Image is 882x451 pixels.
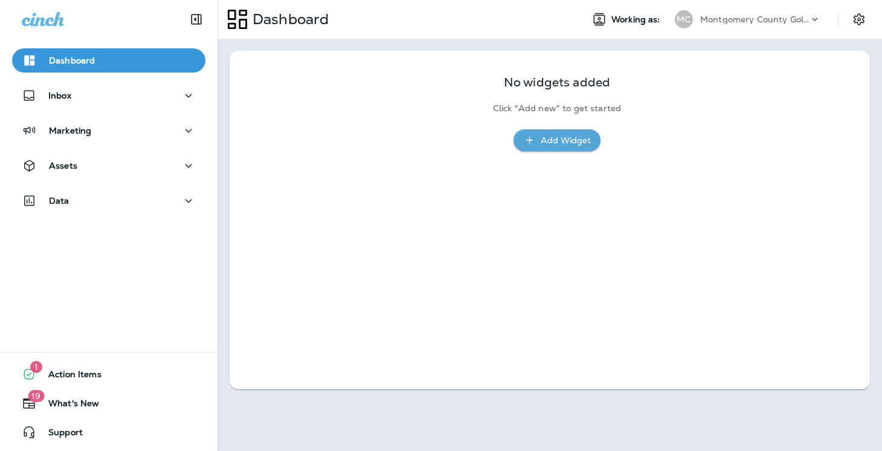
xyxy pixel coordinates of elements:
p: Montgomery County Golf ([GEOGRAPHIC_DATA]) [700,15,809,24]
p: Inbox [48,91,71,100]
p: Assets [49,161,77,170]
span: Working as: [611,15,663,25]
span: Support [36,427,83,442]
button: Data [12,189,205,213]
button: Collapse Sidebar [179,7,213,31]
button: 1Action Items [12,362,205,386]
span: 19 [28,390,44,402]
span: What's New [36,398,99,413]
p: Marketing [49,126,91,135]
div: MC [675,10,693,28]
span: Action Items [36,369,101,384]
button: Support [12,420,205,444]
button: Inbox [12,83,205,108]
p: Dashboard [49,56,95,65]
p: Dashboard [248,10,329,28]
p: No widgets added [504,77,610,88]
div: Add Widget [541,133,591,148]
button: Settings [848,8,870,30]
p: Data [49,196,69,206]
button: Add Widget [513,129,600,152]
button: Dashboard [12,48,205,73]
button: 19What's New [12,391,205,415]
button: Marketing [12,118,205,143]
button: Assets [12,154,205,178]
span: 1 [30,361,42,373]
p: Click "Add new" to get started [493,103,621,114]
